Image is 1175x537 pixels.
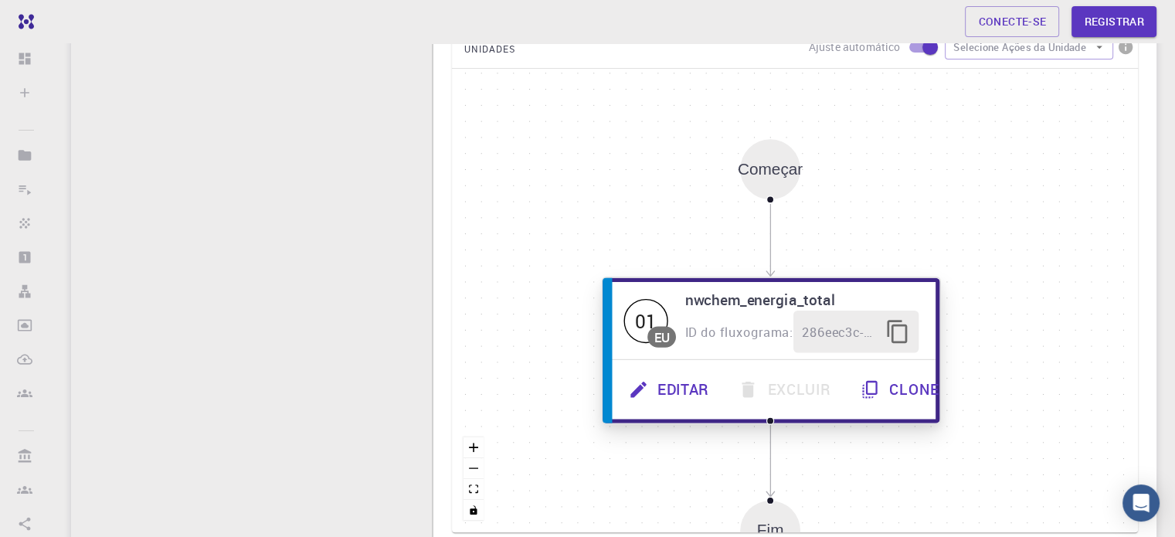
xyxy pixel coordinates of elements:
[1084,14,1144,29] font: Registrar
[945,35,1113,59] button: Selecione Ações da Unidade
[464,458,484,479] button: diminuir o zoom
[654,328,670,345] font: EU
[978,14,1046,29] font: Conecte-se
[636,308,657,333] font: 01
[847,369,956,411] button: Clone
[464,437,484,458] button: ampliar
[1113,35,1138,59] button: informações
[809,39,901,54] font: Ajuste automático
[965,6,1059,37] a: Conecte-se
[610,280,932,421] div: 01EUnwchem_energia_totalID do fluxograma:286eec3c-da09-4c44-8ea4-e2342e1e6ea2EditarExcluirClone
[890,379,939,399] font: Clone
[657,379,708,399] font: Editar
[12,14,34,29] img: logotipo
[464,500,484,521] button: alternar interatividade
[624,298,668,342] span: Parado
[738,161,803,178] font: Começar
[953,40,1086,54] font: Selecione Ações da Unidade
[685,289,836,309] font: nwchem_energia_total
[685,323,793,340] font: ID do fluxograma:
[1122,484,1160,522] div: Abra o Intercom Messenger
[802,323,1055,340] font: 286eec3c-da09-4c44-8ea4-e2342e1e6ea2
[1071,6,1156,37] a: Registrar
[740,139,800,199] div: Começar
[464,42,515,55] font: UNIDADES
[616,369,725,411] button: Editar
[464,479,484,500] button: vista de ajuste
